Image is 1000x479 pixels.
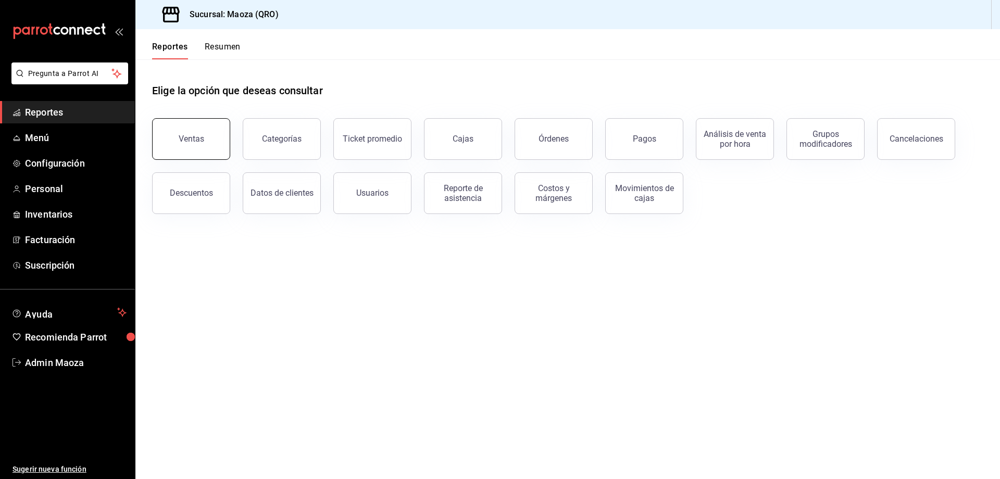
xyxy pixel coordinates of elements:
div: Ticket promedio [343,134,402,144]
div: Usuarios [356,188,389,198]
button: Reportes [152,42,188,59]
h1: Elige la opción que deseas consultar [152,83,323,98]
div: Costos y márgenes [521,183,586,203]
button: Ticket promedio [333,118,411,160]
span: Personal [25,182,127,196]
div: Movimientos de cajas [612,183,677,203]
button: Resumen [205,42,241,59]
button: Ventas [152,118,230,160]
div: Descuentos [170,188,213,198]
div: navigation tabs [152,42,241,59]
span: Reportes [25,105,127,119]
span: Configuración [25,156,127,170]
button: Costos y márgenes [515,172,593,214]
button: Categorías [243,118,321,160]
span: Facturación [25,233,127,247]
h3: Sucursal: Maoza (QRO) [181,8,279,21]
button: Órdenes [515,118,593,160]
button: Pagos [605,118,683,160]
span: Ayuda [25,306,113,319]
span: Menú [25,131,127,145]
span: Suscripción [25,258,127,272]
div: Ventas [179,134,204,144]
div: Datos de clientes [251,188,314,198]
button: Datos de clientes [243,172,321,214]
button: Pregunta a Parrot AI [11,62,128,84]
div: Cancelaciones [890,134,943,144]
button: Grupos modificadores [786,118,865,160]
a: Pregunta a Parrot AI [7,75,128,86]
div: Categorías [262,134,302,144]
span: Recomienda Parrot [25,330,127,344]
div: Cajas [453,134,473,144]
button: Cancelaciones [877,118,955,160]
div: Análisis de venta por hora [703,129,767,149]
button: Descuentos [152,172,230,214]
button: Movimientos de cajas [605,172,683,214]
span: Admin Maoza [25,356,127,370]
div: Reporte de asistencia [431,183,495,203]
button: Cajas [424,118,502,160]
span: Sugerir nueva función [12,464,127,475]
div: Órdenes [539,134,569,144]
span: Pregunta a Parrot AI [28,68,112,79]
div: Pagos [633,134,656,144]
span: Inventarios [25,207,127,221]
button: Usuarios [333,172,411,214]
button: Reporte de asistencia [424,172,502,214]
button: Análisis de venta por hora [696,118,774,160]
div: Grupos modificadores [793,129,858,149]
button: open_drawer_menu [115,27,123,35]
